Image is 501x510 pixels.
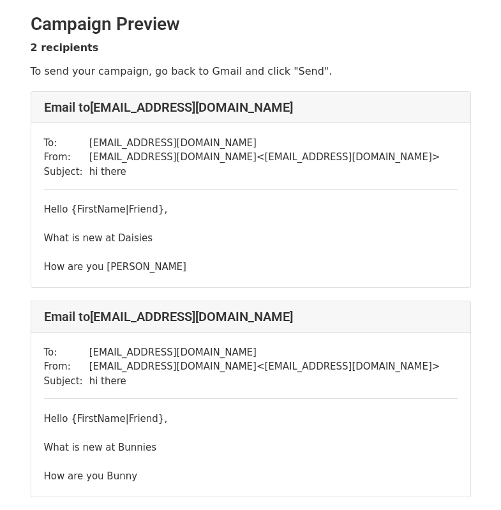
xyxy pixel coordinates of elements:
[44,374,89,389] td: Subject:
[44,359,89,374] td: From:
[44,412,458,484] div: Hello {FirstName|Friend},
[89,359,440,374] td: [EMAIL_ADDRESS][DOMAIN_NAME] < [EMAIL_ADDRESS][DOMAIN_NAME] >
[89,150,440,165] td: [EMAIL_ADDRESS][DOMAIN_NAME] < [EMAIL_ADDRESS][DOMAIN_NAME] >
[31,13,471,35] h2: Campaign Preview
[44,165,89,179] td: Subject:
[44,100,458,115] h4: Email to [EMAIL_ADDRESS][DOMAIN_NAME]
[31,41,99,54] strong: 2 recipients
[44,345,89,360] td: To:
[31,64,471,78] p: To send your campaign, go back to Gmail and click "Send".
[89,165,440,179] td: hi there
[44,202,458,274] div: Hello {FirstName|Friend},
[89,374,440,389] td: hi there
[44,260,458,274] div: How are you [PERSON_NAME]
[44,136,89,151] td: To:
[44,150,89,165] td: From:
[89,136,440,151] td: [EMAIL_ADDRESS][DOMAIN_NAME]
[44,469,458,484] div: How are you Bunny
[44,309,458,324] h4: Email to [EMAIL_ADDRESS][DOMAIN_NAME]
[89,345,440,360] td: [EMAIL_ADDRESS][DOMAIN_NAME]
[44,440,458,455] div: What is new at Bunnies
[44,231,458,246] div: What is new at Daisies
